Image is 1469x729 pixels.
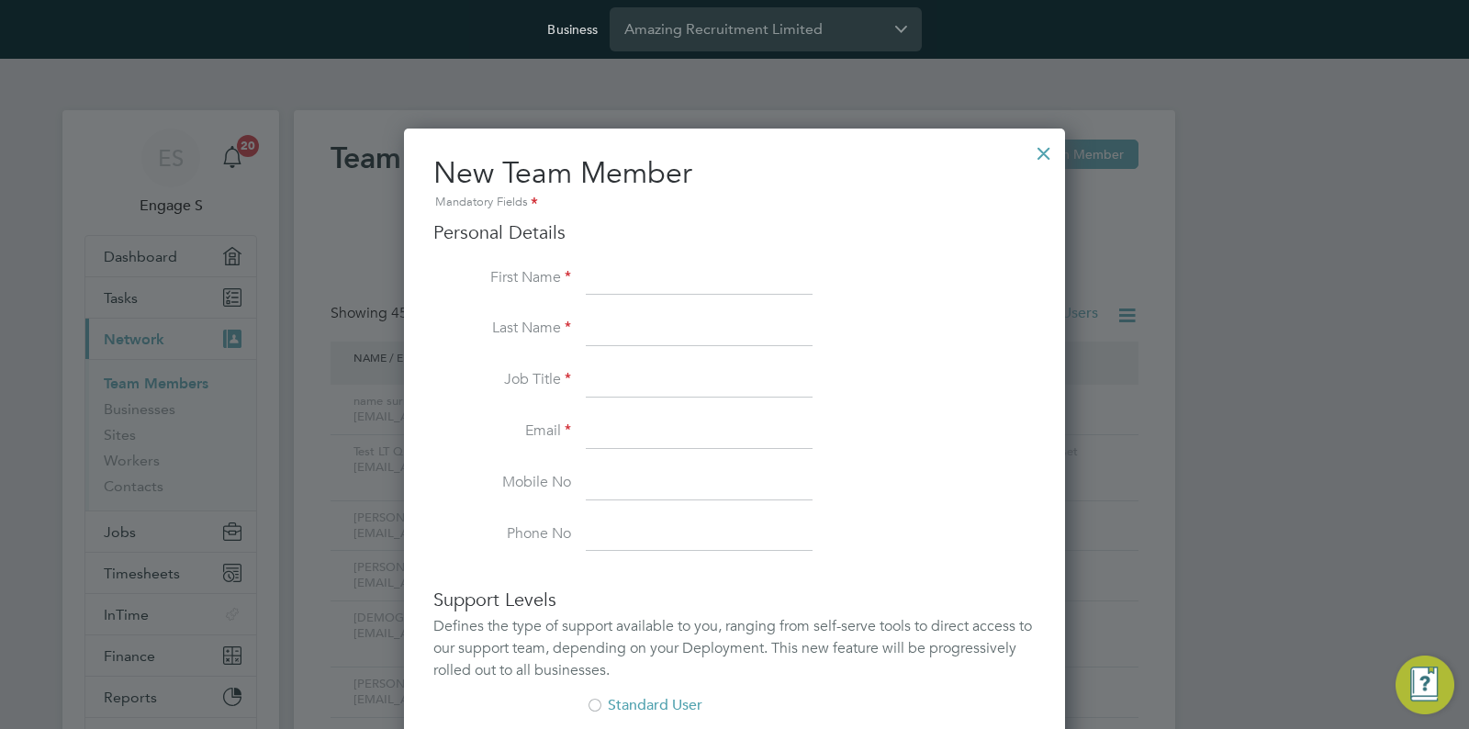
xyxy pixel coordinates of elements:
[433,220,1036,244] h3: Personal Details
[433,524,571,544] label: Phone No
[433,268,571,287] label: First Name
[547,21,598,38] label: Business
[433,473,571,492] label: Mobile No
[1396,656,1454,714] button: Engage Resource Center
[433,193,1036,213] div: Mandatory Fields
[433,319,571,338] label: Last Name
[433,370,571,389] label: Job Title
[433,421,571,441] label: Email
[433,588,1036,611] h3: Support Levels
[433,615,1036,681] div: Defines the type of support available to you, ranging from self-serve tools to direct access to o...
[433,154,1036,213] h2: New Team Member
